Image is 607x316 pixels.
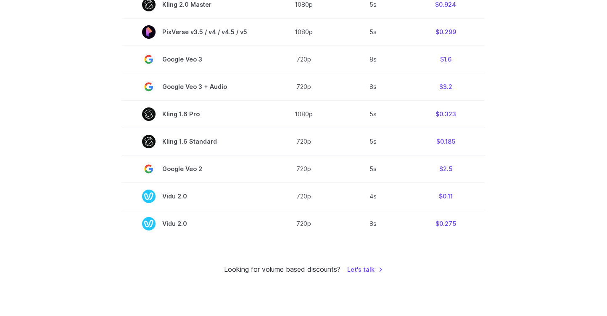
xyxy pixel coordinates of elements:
[267,182,340,210] td: 720p
[340,128,406,155] td: 5s
[340,182,406,210] td: 4s
[406,73,485,100] td: $3.2
[142,80,247,94] span: Google Veo 3 + Audio
[142,190,247,203] span: Vidu 2.0
[340,210,406,237] td: 8s
[142,162,247,176] span: Google Veo 2
[267,128,340,155] td: 720p
[406,128,485,155] td: $0.185
[267,18,340,46] td: 1080p
[340,73,406,100] td: 8s
[406,182,485,210] td: $0.11
[406,100,485,128] td: $0.323
[340,18,406,46] td: 5s
[142,217,247,230] span: Vidu 2.0
[267,73,340,100] td: 720p
[340,46,406,73] td: 8s
[142,25,247,39] span: PixVerse v3.5 / v4 / v4.5 / v5
[267,155,340,182] td: 720p
[340,100,406,128] td: 5s
[142,107,247,121] span: Kling 1.6 Pro
[267,100,340,128] td: 1080p
[406,46,485,73] td: $1.6
[142,53,247,66] span: Google Veo 3
[406,18,485,46] td: $0.299
[406,155,485,182] td: $2.5
[267,46,340,73] td: 720p
[406,210,485,237] td: $0.275
[142,135,247,148] span: Kling 1.6 Standard
[224,264,340,275] small: Looking for volume based discounts?
[267,210,340,237] td: 720p
[340,155,406,182] td: 5s
[347,265,383,274] a: Let's talk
